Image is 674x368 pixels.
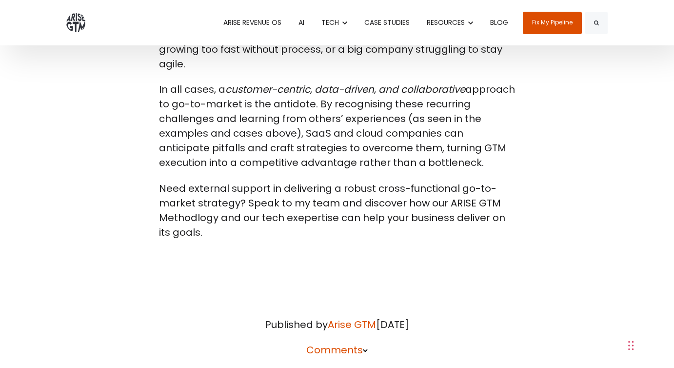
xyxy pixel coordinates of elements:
[456,246,674,368] iframe: Chat Widget
[628,331,634,360] div: Drag
[427,18,465,27] span: RESOURCES
[159,82,515,170] p: In all cases, a approach to go-to-market is the antidote. By recognising these recurring challeng...
[159,181,515,240] p: Need external support in delivering a robust cross-functional go-to-market strategy? Speak to my ...
[265,318,376,331] span: Published by
[159,343,515,357] a: Comments
[328,317,376,332] a: Arise GTM
[66,13,85,32] img: ARISE GTM logo grey
[225,82,465,96] em: customer-centric, data-driven, and collaborative
[198,317,476,337] div: [DATE]
[321,18,339,27] span: TECH
[523,12,582,34] a: Fix My Pipeline
[585,12,608,34] button: Search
